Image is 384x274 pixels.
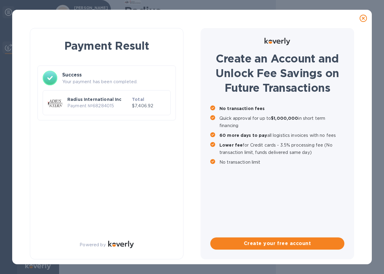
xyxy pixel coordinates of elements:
span: Create your free account [215,240,340,247]
h1: Payment Result [40,38,173,53]
b: Total [132,97,144,102]
p: No transaction limit [219,158,344,166]
b: 60 more days to pay [219,133,267,138]
p: $7,406.92 [132,103,165,109]
p: Quick approval for up to in short term financing [219,115,344,129]
p: for Credit cards - 3.5% processing fee (No transaction limit, funds delivered same day) [219,141,344,156]
b: $1,000,000 [271,116,298,121]
b: Lower fee [219,143,243,148]
h3: Success [62,71,171,79]
p: Payment № 68284015 [67,103,130,109]
b: No transaction fees [219,106,265,111]
img: Logo [265,38,290,45]
p: all logistics invoices with no fees [219,132,344,139]
button: Create your free account [210,237,344,250]
img: Logo [108,241,134,248]
h1: Create an Account and Unlock Fee Savings on Future Transactions [210,51,344,95]
p: Powered by [80,242,105,248]
p: Your payment has been completed. [62,79,171,85]
p: Radius International Inc [67,96,130,102]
